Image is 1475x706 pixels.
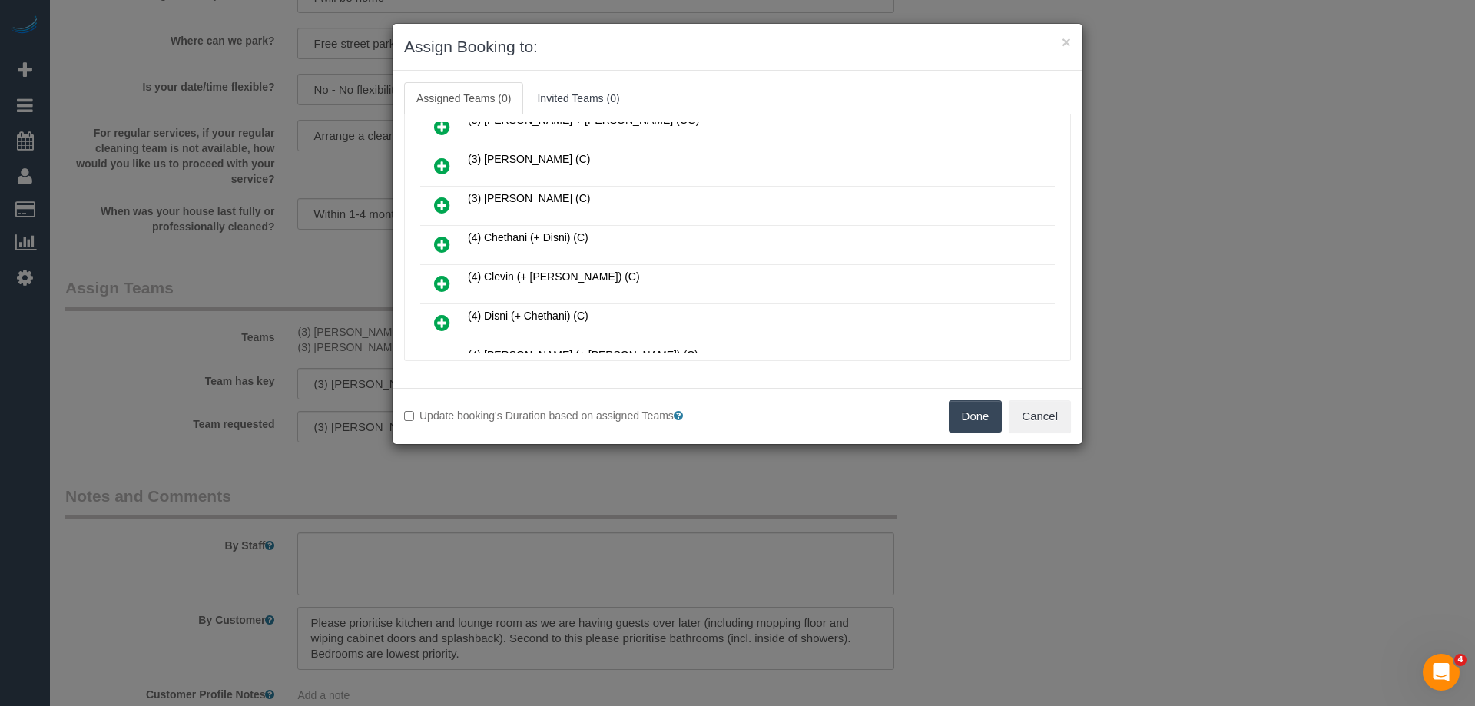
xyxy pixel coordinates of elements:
[525,82,631,114] a: Invited Teams (0)
[468,231,588,244] span: (4) Chethani (+ Disni) (C)
[468,349,698,361] span: (4) [PERSON_NAME] (+ [PERSON_NAME]) (C)
[404,408,726,423] label: Update booking's Duration based on assigned Teams
[404,411,414,421] input: Update booking's Duration based on assigned Teams
[949,400,1003,433] button: Done
[1062,34,1071,50] button: ×
[468,310,588,322] span: (4) Disni (+ Chethani) (C)
[1454,654,1467,666] span: 4
[1009,400,1071,433] button: Cancel
[468,114,699,126] span: (3) [PERSON_NAME] + [PERSON_NAME] (CG)
[468,270,640,283] span: (4) Clevin (+ [PERSON_NAME]) (C)
[468,192,590,204] span: (3) [PERSON_NAME] (C)
[404,82,523,114] a: Assigned Teams (0)
[468,153,590,165] span: (3) [PERSON_NAME] (C)
[1423,654,1460,691] iframe: Intercom live chat
[404,35,1071,58] h3: Assign Booking to:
